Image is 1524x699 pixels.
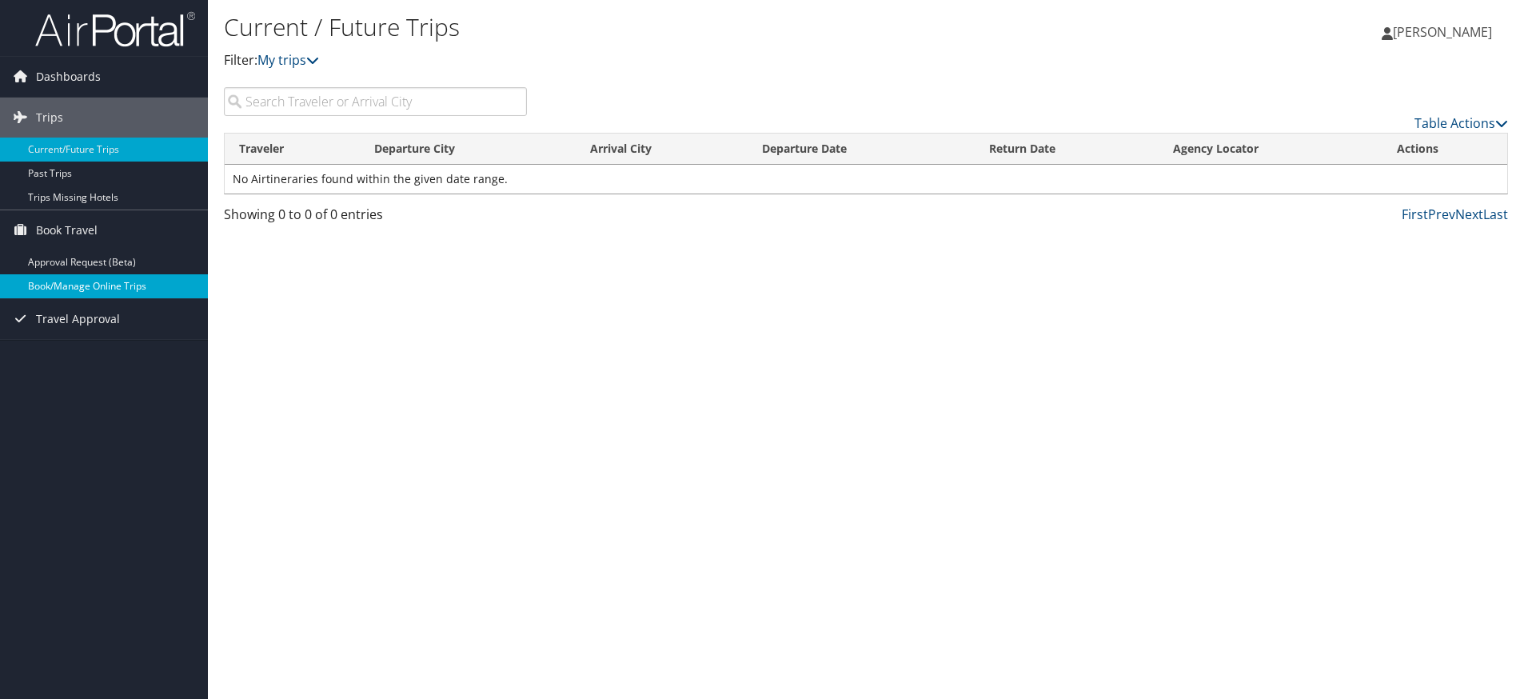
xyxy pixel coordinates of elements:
input: Search Traveler or Arrival City [224,87,527,116]
a: Prev [1428,206,1455,223]
span: [PERSON_NAME] [1393,23,1492,41]
a: Next [1455,206,1483,223]
a: First [1402,206,1428,223]
a: Table Actions [1414,114,1508,132]
div: Showing 0 to 0 of 0 entries [224,205,527,232]
img: airportal-logo.png [35,10,195,48]
th: Agency Locator: activate to sort column ascending [1159,134,1382,165]
a: My trips [257,51,319,69]
span: Dashboards [36,57,101,97]
th: Traveler: activate to sort column ascending [225,134,360,165]
th: Actions [1382,134,1507,165]
span: Travel Approval [36,299,120,339]
h1: Current / Future Trips [224,10,1080,44]
td: No Airtineraries found within the given date range. [225,165,1507,194]
a: Last [1483,206,1508,223]
th: Departure City: activate to sort column ascending [360,134,576,165]
th: Return Date: activate to sort column ascending [975,134,1159,165]
p: Filter: [224,50,1080,71]
th: Departure Date: activate to sort column descending [748,134,974,165]
span: Book Travel [36,210,98,250]
span: Trips [36,98,63,138]
a: [PERSON_NAME] [1382,8,1508,56]
th: Arrival City: activate to sort column ascending [576,134,748,165]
